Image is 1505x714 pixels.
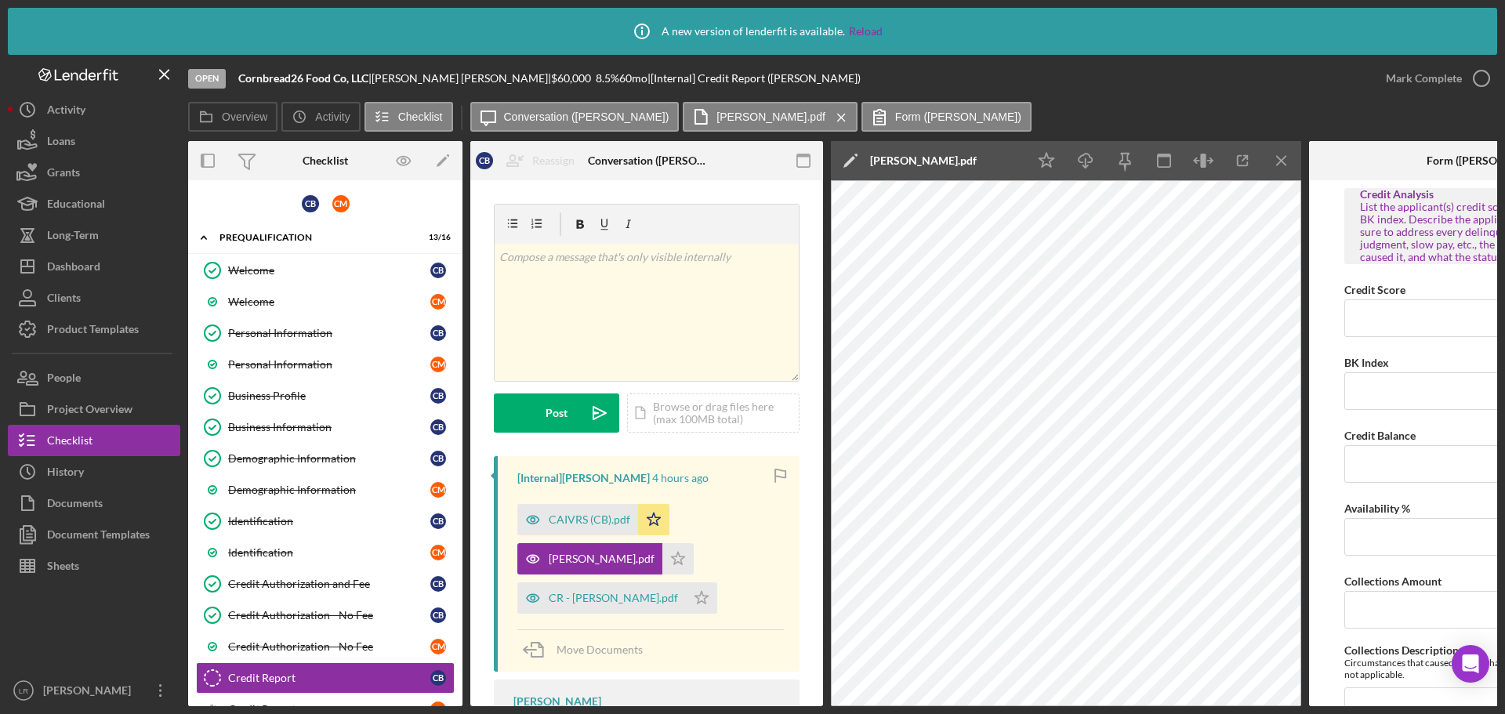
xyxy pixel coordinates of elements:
div: C M [430,482,446,498]
button: Activity [281,102,360,132]
div: Project Overview [47,393,132,429]
div: C B [430,513,446,529]
a: Credit Authorization and FeeCB [196,568,455,600]
a: Personal InformationCM [196,349,455,380]
a: History [8,456,180,487]
div: C B [430,670,446,686]
div: Identification [228,546,430,559]
div: Educational [47,188,105,223]
button: Long-Term [8,219,180,251]
div: | [Internal] Credit Report ([PERSON_NAME]) [647,72,861,85]
div: A new version of lenderfit is available. [622,12,883,51]
div: [Internal] [PERSON_NAME] [517,472,650,484]
div: 13 / 16 [422,233,451,242]
div: Conversation ([PERSON_NAME]) [588,154,705,167]
div: C M [430,294,446,310]
div: C B [430,388,446,404]
button: People [8,362,180,393]
label: BK Index [1344,356,1389,369]
div: Credit Authorization and Fee [228,578,430,590]
span: $60,000 [551,71,591,85]
label: Conversation ([PERSON_NAME]) [504,111,669,123]
a: IdentificationCM [196,537,455,568]
div: Credit Authorization - No Fee [228,640,430,653]
button: Dashboard [8,251,180,282]
div: People [47,362,81,397]
button: Sheets [8,550,180,582]
div: C B [430,325,446,341]
b: Cornbread26 Food Co, LLC [238,71,368,85]
div: C B [430,419,446,435]
button: Move Documents [517,630,658,669]
button: CAIVRS (CB).pdf [517,504,669,535]
div: [PERSON_NAME].pdf [549,553,655,565]
div: C B [430,451,446,466]
a: Business InformationCB [196,411,455,443]
div: Reassign [532,145,575,176]
div: Personal Information [228,358,430,371]
button: Documents [8,487,180,519]
label: Collections Description [1344,643,1459,657]
div: C M [430,357,446,372]
a: Reload [849,25,883,38]
a: WelcomeCM [196,286,455,317]
div: Open Intercom Messenger [1452,645,1489,683]
div: Personal Information [228,327,430,339]
div: [PERSON_NAME] [39,675,141,710]
button: Clients [8,282,180,314]
div: C B [430,607,446,623]
div: Loans [47,125,75,161]
time: 2025-09-05 15:00 [652,472,709,484]
label: Credit Score [1344,283,1405,296]
div: | [238,72,372,85]
button: Educational [8,188,180,219]
button: Product Templates [8,314,180,345]
a: Loans [8,125,180,157]
div: C B [302,195,319,212]
label: Availability % [1344,502,1410,515]
div: C M [430,639,446,654]
button: Project Overview [8,393,180,425]
div: History [47,456,84,491]
div: [PERSON_NAME] [513,695,601,708]
div: C M [332,195,350,212]
a: Demographic InformationCM [196,474,455,506]
a: Business ProfileCB [196,380,455,411]
div: CR - [PERSON_NAME].pdf [549,592,678,604]
button: Document Templates [8,519,180,550]
div: Activity [47,94,85,129]
button: Checklist [8,425,180,456]
label: [PERSON_NAME].pdf [716,111,825,123]
div: Open [188,69,226,89]
div: C B [476,152,493,169]
button: [PERSON_NAME].pdf [517,543,694,574]
label: Overview [222,111,267,123]
a: IdentificationCB [196,506,455,537]
button: Checklist [364,102,453,132]
button: Grants [8,157,180,188]
div: Post [546,393,568,433]
div: Documents [47,487,103,523]
a: Personal InformationCB [196,317,455,349]
div: [PERSON_NAME] [PERSON_NAME] | [372,72,551,85]
button: Post [494,393,619,433]
div: Dashboard [47,251,100,286]
label: Collections Amount [1344,574,1442,588]
div: Checklist [303,154,348,167]
div: Identification [228,515,430,527]
div: Business Profile [228,390,430,402]
label: Credit Balance [1344,429,1416,442]
label: Checklist [398,111,443,123]
div: Document Templates [47,519,150,554]
div: 60 mo [619,72,647,85]
div: Clients [47,282,81,317]
label: Form ([PERSON_NAME]) [895,111,1021,123]
div: [PERSON_NAME].pdf [870,154,977,167]
div: C M [430,545,446,560]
